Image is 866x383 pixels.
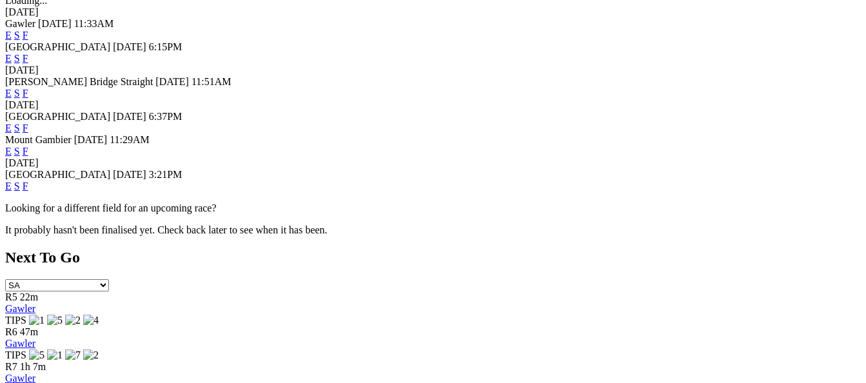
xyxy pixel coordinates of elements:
div: [DATE] [5,157,861,169]
span: [GEOGRAPHIC_DATA] [5,41,110,52]
partial: It probably hasn't been finalised yet. Check back later to see when it has been. [5,224,328,235]
a: E [5,181,12,191]
a: S [14,30,20,41]
a: F [23,146,28,157]
span: R6 [5,326,17,337]
img: 1 [29,315,44,326]
a: S [14,181,20,191]
a: F [23,123,28,133]
span: 11:29AM [110,134,150,145]
span: 47m [20,326,38,337]
img: 5 [47,315,63,326]
span: 11:51AM [192,76,231,87]
a: S [14,88,20,99]
span: [DATE] [113,41,146,52]
a: Gawler [5,303,35,314]
a: E [5,53,12,64]
p: Looking for a different field for an upcoming race? [5,202,861,214]
div: [DATE] [5,64,861,76]
span: TIPS [5,349,26,360]
span: [DATE] [155,76,189,87]
a: E [5,146,12,157]
span: R7 [5,361,17,372]
span: R5 [5,291,17,302]
a: E [5,123,12,133]
a: S [14,146,20,157]
img: 4 [83,315,99,326]
span: [GEOGRAPHIC_DATA] [5,169,110,180]
a: Gawler [5,338,35,349]
span: [DATE] [38,18,72,29]
a: F [23,88,28,99]
span: [PERSON_NAME] Bridge Straight [5,76,153,87]
span: 3:21PM [149,169,182,180]
span: 11:33AM [74,18,114,29]
h2: Next To Go [5,249,861,266]
div: [DATE] [5,6,861,18]
span: Gawler [5,18,35,29]
span: [DATE] [113,111,146,122]
span: 22m [20,291,38,302]
a: F [23,30,28,41]
span: TIPS [5,315,26,326]
span: Mount Gambier [5,134,72,145]
span: 6:37PM [149,111,182,122]
span: [DATE] [113,169,146,180]
img: 2 [65,315,81,326]
img: 2 [83,349,99,361]
img: 5 [29,349,44,361]
img: 1 [47,349,63,361]
div: [DATE] [5,99,861,111]
span: [DATE] [74,134,108,145]
img: 7 [65,349,81,361]
span: 6:15PM [149,41,182,52]
a: S [14,53,20,64]
span: [GEOGRAPHIC_DATA] [5,111,110,122]
a: F [23,181,28,191]
a: E [5,88,12,99]
span: 1h 7m [20,361,46,372]
a: F [23,53,28,64]
a: S [14,123,20,133]
a: E [5,30,12,41]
